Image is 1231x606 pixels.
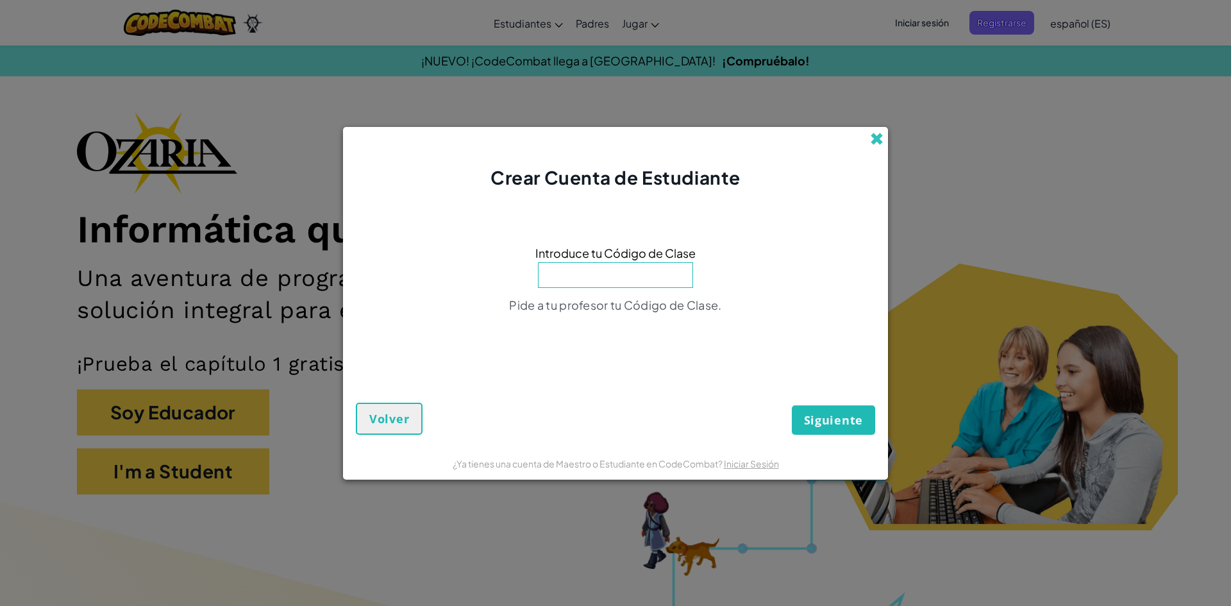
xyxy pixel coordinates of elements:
[490,166,741,189] span: Crear Cuenta de Estudiante
[804,412,863,428] span: Siguiente
[724,458,779,469] a: Iniciar Sesión
[535,244,696,262] span: Introduce tu Código de Clase
[453,458,724,469] span: ¿Ya tienes una cuenta de Maestro o Estudiante en CodeCombat?
[509,298,721,312] span: Pide a tu profesor tu Código de Clase.
[369,411,409,426] span: Volver
[792,405,875,435] button: Siguiente
[356,403,423,435] button: Volver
